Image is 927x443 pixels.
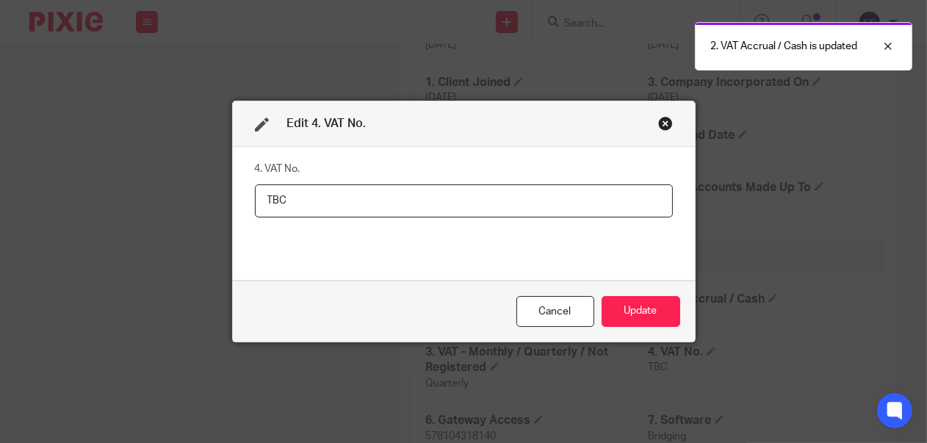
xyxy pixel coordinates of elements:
input: 4. VAT No. [255,184,673,217]
button: Update [602,296,680,328]
p: 2. VAT Accrual / Cash is updated [710,39,857,54]
label: 4. VAT No. [255,162,300,176]
div: Close this dialog window [658,116,673,131]
span: Edit 4. VAT No. [287,118,367,129]
div: Close this dialog window [516,296,594,328]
